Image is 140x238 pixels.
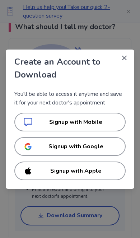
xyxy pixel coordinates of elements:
[14,90,126,107] p: You'll be able to access it anytime and save it for your next doctor's appointment
[35,142,116,151] p: Signup with Google
[14,55,126,81] p: Create an Account to Download
[118,52,130,64] button: Close
[35,167,116,175] p: Signup with Apple
[35,118,116,126] p: Signup with Mobile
